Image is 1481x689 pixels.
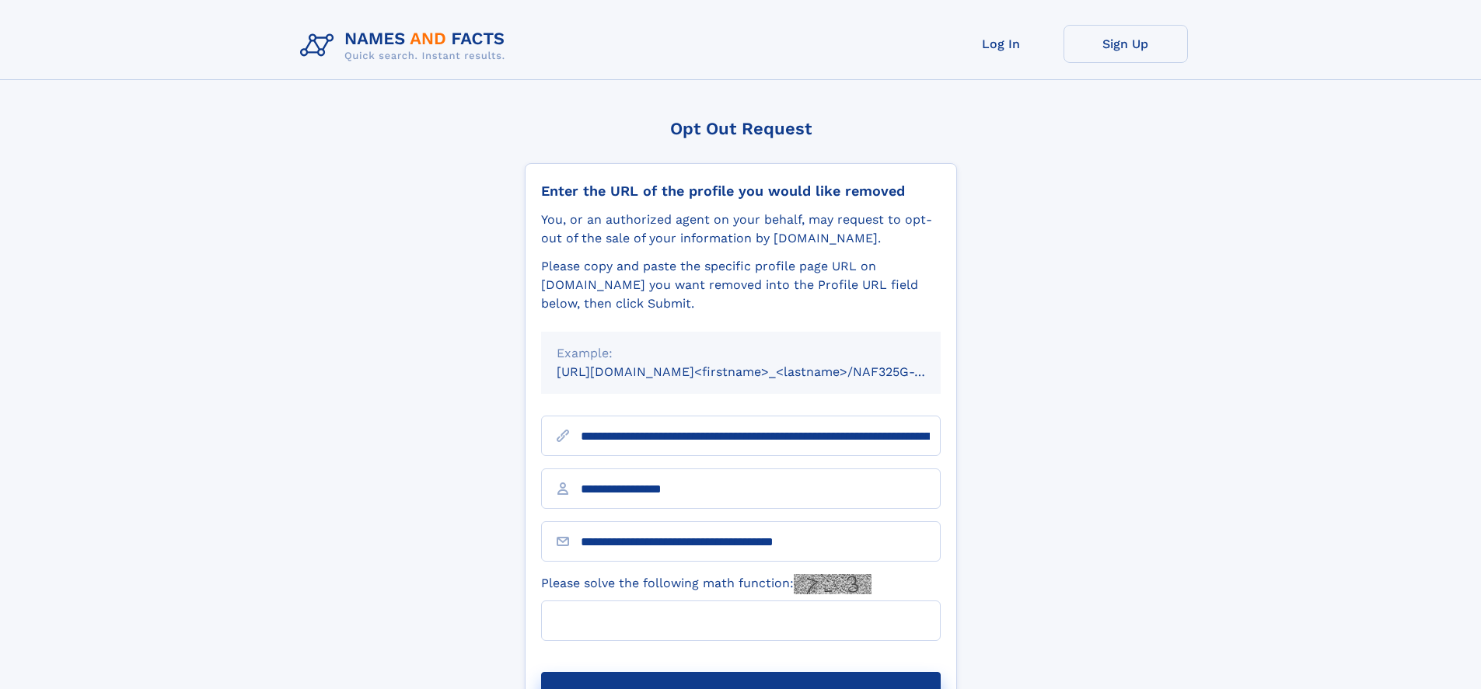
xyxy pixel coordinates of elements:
[541,257,941,313] div: Please copy and paste the specific profile page URL on [DOMAIN_NAME] you want removed into the Pr...
[557,344,925,363] div: Example:
[541,183,941,200] div: Enter the URL of the profile you would like removed
[939,25,1064,63] a: Log In
[541,211,941,248] div: You, or an authorized agent on your behalf, may request to opt-out of the sale of your informatio...
[294,25,518,67] img: Logo Names and Facts
[525,119,957,138] div: Opt Out Request
[557,364,970,379] small: [URL][DOMAIN_NAME]<firstname>_<lastname>/NAF325G-xxxxxxxx
[541,574,871,594] label: Please solve the following math function:
[1064,25,1188,63] a: Sign Up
